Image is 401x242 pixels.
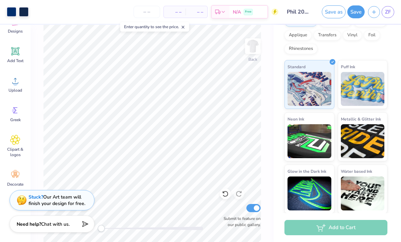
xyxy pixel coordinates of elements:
[134,6,160,18] input: – –
[120,22,189,32] div: Enter quantity to see the price.
[168,8,181,16] span: – –
[364,30,380,40] div: Foil
[341,124,385,158] img: Metallic & Glitter Ink
[190,8,203,16] span: – –
[382,6,394,18] a: ZF
[385,8,391,16] span: ZF
[284,30,312,40] div: Applique
[29,194,43,200] strong: Stuck?
[41,221,70,227] span: Chat with us.
[347,5,365,18] button: Save
[98,225,105,232] div: Accessibility label
[7,182,23,187] span: Decorate
[287,168,326,175] span: Glow in the Dark Ink
[287,115,304,123] span: Neon Ink
[287,176,331,210] img: Glow in the Dark Ink
[341,115,381,123] span: Metallic & Glitter Ink
[284,44,317,54] div: Rhinestones
[4,147,27,157] span: Clipart & logos
[343,30,362,40] div: Vinyl
[10,117,21,123] span: Greek
[246,39,260,53] img: Back
[341,72,385,106] img: Puff Ink
[29,194,85,207] div: Our Art team will finish your design for free.
[220,216,261,228] label: Submit to feature on our public gallery.
[8,29,23,34] span: Designs
[322,5,346,18] button: Save as
[282,5,315,19] input: Untitled Design
[341,63,355,70] span: Puff Ink
[17,221,41,227] strong: Need help?
[314,30,341,40] div: Transfers
[233,8,241,16] span: N/A
[287,72,331,106] img: Standard
[248,56,257,62] div: Back
[341,168,372,175] span: Water based Ink
[245,10,251,14] span: Free
[287,63,306,70] span: Standard
[7,58,23,63] span: Add Text
[8,88,22,93] span: Upload
[287,124,331,158] img: Neon Ink
[341,176,385,210] img: Water based Ink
